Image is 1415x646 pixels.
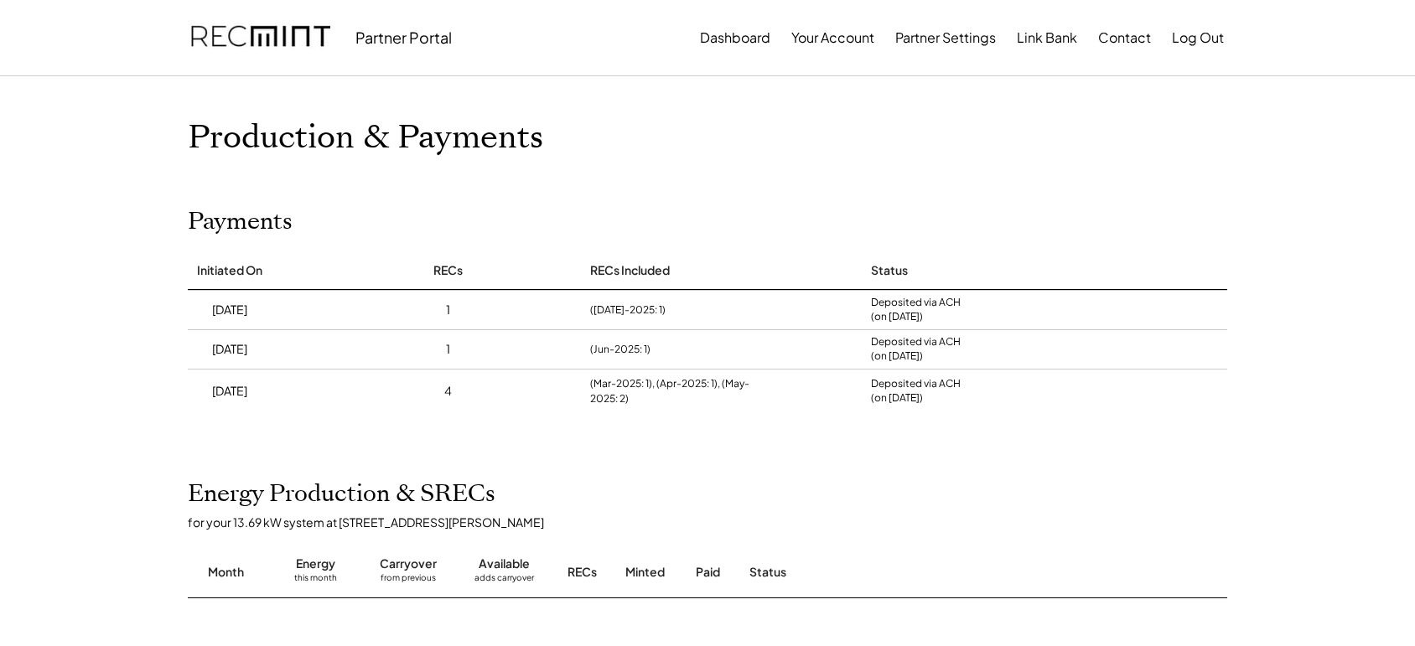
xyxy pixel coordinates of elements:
h2: Energy Production & SRECs [188,480,495,509]
div: Status [871,262,908,279]
button: Link Bank [1017,21,1077,54]
div: 1 [446,341,450,358]
button: Dashboard [700,21,770,54]
div: Minted [625,564,665,581]
div: [DATE] [212,341,247,358]
div: Carryover [380,556,437,572]
div: RECs [568,564,597,581]
div: [DATE] [212,302,247,318]
button: Contact [1098,21,1151,54]
div: Deposited via ACH (on [DATE]) [871,335,961,364]
div: ([DATE]-2025: 1) [590,302,666,318]
div: RECs [433,262,463,279]
div: Month [208,564,244,581]
div: from previous [381,572,436,589]
div: [DATE] [212,383,247,400]
h1: Production & Payments [188,118,1227,158]
h2: Payments [188,208,293,236]
div: Status [749,564,1034,581]
div: (Jun-2025: 1) [590,342,650,357]
div: 1 [446,302,450,318]
div: (Mar-2025: 1), (Apr-2025: 1), (May-2025: 2) [590,376,762,406]
img: recmint-logotype%403x.png [191,9,330,66]
div: this month [294,572,337,589]
button: Log Out [1172,21,1224,54]
button: Your Account [791,21,874,54]
div: Deposited via ACH (on [DATE]) [871,296,961,324]
div: Deposited via ACH (on [DATE]) [871,377,961,406]
div: Paid [696,564,720,581]
div: RECs Included [590,262,670,279]
div: for your 13.69 kW system at [STREET_ADDRESS][PERSON_NAME] [188,514,1244,530]
div: Available [479,556,530,572]
div: Partner Portal [355,28,452,47]
div: adds carryover [474,572,534,589]
div: Initiated On [197,262,262,279]
div: 4 [444,383,452,400]
button: Partner Settings [895,21,996,54]
div: Energy [296,556,335,572]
